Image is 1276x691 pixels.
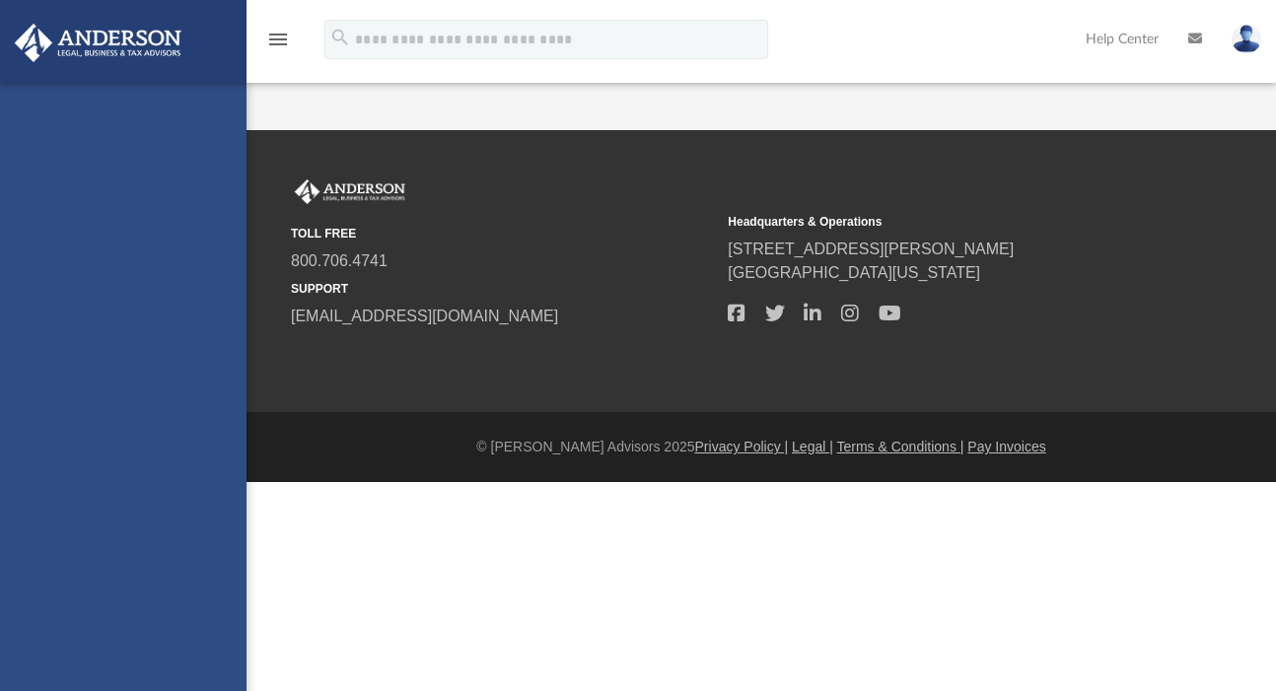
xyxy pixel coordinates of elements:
[1232,25,1261,53] img: User Pic
[291,225,714,242] small: TOLL FREE
[247,437,1276,457] div: © [PERSON_NAME] Advisors 2025
[967,439,1045,454] a: Pay Invoices
[9,24,187,62] img: Anderson Advisors Platinum Portal
[291,308,558,324] a: [EMAIL_ADDRESS][DOMAIN_NAME]
[695,439,789,454] a: Privacy Policy |
[792,439,833,454] a: Legal |
[266,28,290,51] i: menu
[291,280,714,298] small: SUPPORT
[728,264,980,281] a: [GEOGRAPHIC_DATA][US_STATE]
[329,27,351,48] i: search
[291,252,388,269] a: 800.706.4741
[728,241,1014,257] a: [STREET_ADDRESS][PERSON_NAME]
[291,179,409,205] img: Anderson Advisors Platinum Portal
[728,213,1151,231] small: Headquarters & Operations
[837,439,964,454] a: Terms & Conditions |
[266,37,290,51] a: menu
